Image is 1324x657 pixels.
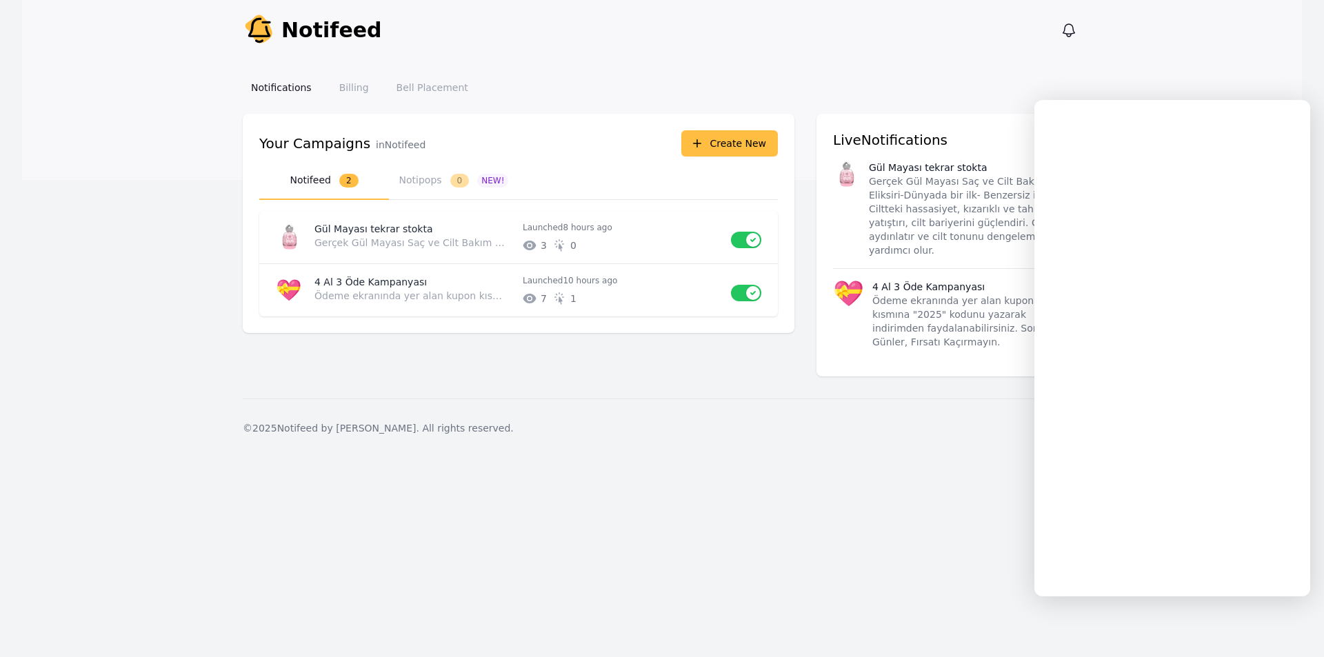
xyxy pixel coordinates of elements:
span: # of unique clicks [570,239,576,252]
span: NEW! [477,174,508,188]
p: Launched [523,275,720,286]
span: Notifeed [281,18,382,43]
span: # of unique impressions [541,239,547,252]
span: 0 [450,174,470,188]
nav: Tabs [259,162,778,200]
a: Bell Placement [388,75,477,100]
iframe: gist-messenger-iframe [1034,100,1310,596]
span: 💝 [833,280,864,349]
a: Gül Mayası tekrar stoktaGerçek Gül Mayası Saç ve Cilt Bakım Eliksiri-Dünyada bir ilk- Benzersiz i... [259,211,778,263]
p: Gül Mayası tekrar stokta [314,222,512,236]
button: Notifeed2 [259,162,389,200]
p: Ödeme ekranında yer alan kupon kısmına "2025" kodunu yazarak indirimden faydalanabilirsiniz. Son ... [314,289,506,303]
p: Gerçek Gül Mayası Saç ve Cilt Bakım Eliksiri-Dünyada bir ilk- Benzersiz içerik- Ciltteki hassasiy... [869,174,1065,257]
span: 2 [339,174,359,188]
time: 2025-08-19T12:43:48.001Z [563,223,612,232]
p: 4 Al 3 Öde Kampanyası [872,280,985,294]
iframe: gist-messenger-bubble-iframe [1277,610,1310,643]
span: All rights reserved. [422,423,513,434]
a: Notifications [243,75,320,100]
p: Launched [523,222,720,233]
span: © 2025 Notifeed by [PERSON_NAME]. [243,423,419,434]
span: # of unique clicks [570,292,576,305]
p: Gül Mayası tekrar stokta [869,161,987,174]
p: Ödeme ekranında yer alan kupon kısmına "2025" kodunu yazarak indirimden faydalanabilirsiniz. Son ... [872,294,1065,349]
time: 2025-08-19T10:21:04.833Z [563,276,617,285]
a: Notifeed [243,14,382,47]
a: 💝4 Al 3 Öde KampanyasıÖdeme ekranında yer alan kupon kısmına "2025" kodunu yazarak indirimden fay... [259,264,778,316]
img: Your Company [243,14,276,47]
p: Gerçek Gül Mayası Saç ve Cilt Bakım Eliksiri-Dünyada bir ilk- Benzersiz içerik- Ciltteki hassasiy... [314,236,506,250]
button: Notipops0NEW! [389,162,519,200]
a: Billing [331,75,377,100]
button: Create New [681,130,778,156]
span: 💝 [276,278,301,302]
h3: Your Campaigns [259,134,370,153]
h3: Live Notifications [833,130,1065,150]
p: in Notifeed [376,138,425,152]
p: 4 Al 3 Öde Kampanyası [314,275,512,289]
span: # of unique impressions [541,292,547,305]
